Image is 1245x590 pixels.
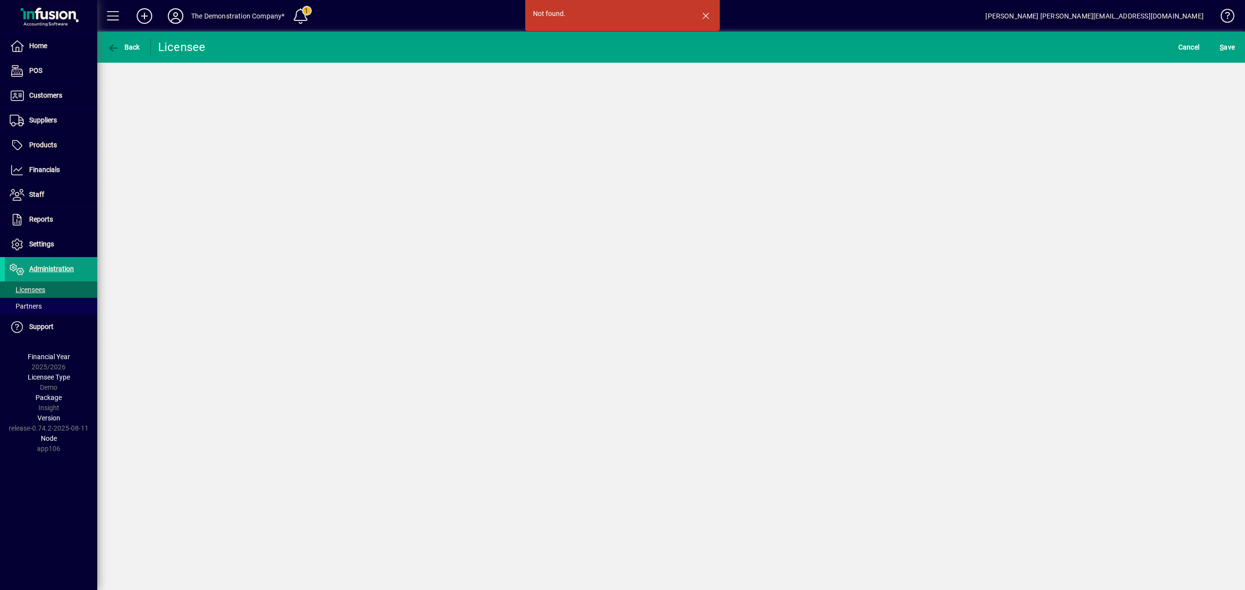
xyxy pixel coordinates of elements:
div: [PERSON_NAME] [PERSON_NAME][EMAIL_ADDRESS][DOMAIN_NAME] [985,8,1204,24]
span: Reports [29,215,53,223]
button: Back [105,38,142,56]
div: Licensee [158,39,206,55]
a: Staff [5,183,97,207]
span: POS [29,67,42,74]
span: Customers [29,91,62,99]
span: Licensees [10,286,45,294]
a: Suppliers [5,108,97,133]
span: Financial Year [28,353,70,361]
div: The Demonstration Company* [191,8,285,24]
span: Back [107,43,140,51]
span: Support [29,323,53,330]
a: Financials [5,158,97,182]
a: Licensees [5,281,97,298]
a: Knowledge Base [1213,2,1233,34]
span: Node [41,434,57,442]
app-page-header-button: Back [97,38,151,56]
button: Cancel [1176,38,1202,56]
a: Home [5,34,97,58]
span: S [1220,43,1224,51]
span: Home [29,42,47,50]
span: Settings [29,240,54,248]
a: Support [5,315,97,339]
span: Products [29,141,57,149]
span: Staff [29,191,44,198]
span: Partners [10,302,42,310]
a: Customers [5,84,97,108]
span: Version [37,414,60,422]
a: Products [5,133,97,157]
a: Partners [5,298,97,314]
a: Settings [5,232,97,257]
a: Reports [5,208,97,232]
span: ave [1220,39,1235,55]
button: Add [129,7,160,25]
span: Licensee Type [28,373,70,381]
span: Suppliers [29,116,57,124]
span: Package [36,394,62,401]
span: Cancel [1178,39,1200,55]
button: Save [1217,38,1237,56]
span: Administration [29,265,74,273]
button: Profile [160,7,191,25]
a: POS [5,59,97,83]
span: Financials [29,166,60,174]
